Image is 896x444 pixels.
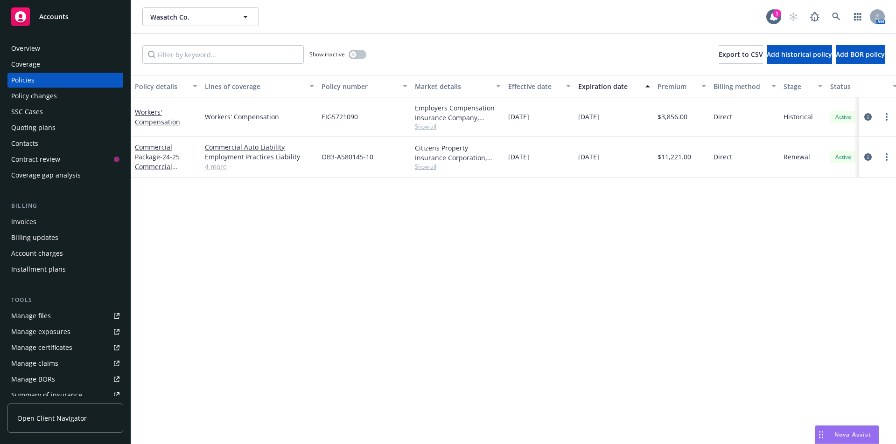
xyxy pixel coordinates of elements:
[578,82,640,91] div: Expiration date
[7,372,123,387] a: Manage BORs
[714,152,732,162] span: Direct
[7,104,123,119] a: SSC Cases
[654,75,710,97] button: Premium
[658,82,696,91] div: Premium
[142,45,304,64] input: Filter by keyword...
[142,7,259,26] button: Wasatch Co.
[11,388,82,403] div: Summary of insurance
[784,112,813,122] span: Historical
[784,152,810,162] span: Renewal
[7,214,123,229] a: Invoices
[7,324,123,339] a: Manage exposures
[11,168,81,183] div: Coverage gap analysis
[205,82,304,91] div: Lines of coverage
[815,425,879,444] button: Nova Assist
[578,112,599,122] span: [DATE]
[7,262,123,277] a: Installment plans
[11,41,40,56] div: Overview
[150,12,231,22] span: Wasatch Co.
[7,295,123,305] div: Tools
[322,152,373,162] span: OB3-A580145-10
[834,430,871,438] span: Nova Assist
[11,57,40,72] div: Coverage
[205,162,314,171] a: 4 more
[131,75,201,97] button: Policy details
[7,57,123,72] a: Coverage
[7,246,123,261] a: Account charges
[201,75,318,97] button: Lines of coverage
[780,75,826,97] button: Stage
[11,89,57,103] div: Policy changes
[11,324,70,339] div: Manage exposures
[7,340,123,355] a: Manage certificates
[784,82,812,91] div: Stage
[7,4,123,30] a: Accounts
[836,45,885,64] button: Add BOR policy
[7,89,123,103] a: Policy changes
[7,356,123,371] a: Manage claims
[415,103,501,123] div: Employers Compensation Insurance Company, Employers Insurance Group
[710,75,780,97] button: Billing method
[11,214,36,229] div: Invoices
[309,50,345,58] span: Show inactive
[7,152,123,167] a: Contract review
[830,82,887,91] div: Status
[827,7,846,26] a: Search
[508,152,529,162] span: [DATE]
[135,143,180,181] a: Commercial Package
[574,75,654,97] button: Expiration date
[658,152,691,162] span: $11,221.00
[415,143,501,163] div: Citizens Property Insurance Corporation, Citizens Property Insurance Corporation
[7,136,123,151] a: Contacts
[11,136,38,151] div: Contacts
[11,372,55,387] div: Manage BORs
[7,388,123,403] a: Summary of insurance
[17,413,87,423] span: Open Client Navigator
[135,108,180,126] a: Workers' Compensation
[767,50,832,59] span: Add historical policy
[11,308,51,323] div: Manage files
[881,111,892,123] a: more
[836,50,885,59] span: Add BOR policy
[415,82,490,91] div: Market details
[658,112,687,122] span: $3,856.00
[11,230,58,245] div: Billing updates
[39,13,69,20] span: Accounts
[415,123,501,130] span: Show all
[7,168,123,183] a: Coverage gap analysis
[504,75,574,97] button: Effective date
[7,120,123,135] a: Quoting plans
[862,111,874,123] a: circleInformation
[11,152,60,167] div: Contract review
[135,82,187,91] div: Policy details
[135,152,180,181] span: - 24-25 Commercial Package Policy
[205,152,314,162] a: Employment Practices Liability
[508,112,529,122] span: [DATE]
[11,246,63,261] div: Account charges
[11,73,35,88] div: Policies
[11,262,66,277] div: Installment plans
[11,356,58,371] div: Manage claims
[767,45,832,64] button: Add historical policy
[322,82,397,91] div: Policy number
[714,82,766,91] div: Billing method
[714,112,732,122] span: Direct
[834,153,853,161] span: Active
[11,120,56,135] div: Quoting plans
[7,230,123,245] a: Billing updates
[7,201,123,211] div: Billing
[205,112,314,122] a: Workers' Compensation
[415,163,501,171] span: Show all
[815,426,827,444] div: Drag to move
[862,151,874,163] a: circleInformation
[411,75,504,97] button: Market details
[508,82,560,91] div: Effective date
[719,50,763,59] span: Export to CSV
[773,9,781,18] div: 1
[318,75,411,97] button: Policy number
[881,151,892,163] a: more
[578,152,599,162] span: [DATE]
[719,45,763,64] button: Export to CSV
[7,73,123,88] a: Policies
